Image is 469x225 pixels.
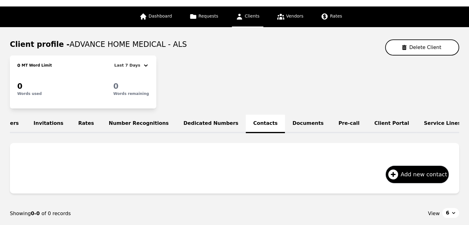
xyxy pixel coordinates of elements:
[17,91,42,96] p: Words used
[113,91,149,96] p: Words remaining
[385,39,459,55] button: Delete Client
[232,6,263,27] a: Clients
[113,82,119,91] span: 0
[417,115,468,133] a: Service Lines
[186,6,222,27] a: Requests
[136,6,176,27] a: Dashboard
[367,115,417,133] a: Client Portal
[428,210,440,217] span: View
[442,208,459,218] button: 6
[286,14,303,18] span: Vendors
[114,62,143,69] div: Last 7 Days
[17,82,23,91] span: 0
[446,209,449,217] span: 6
[101,115,176,133] a: Number Recognitions
[330,14,342,18] span: Rates
[10,210,235,217] div: Showing of 0 records
[401,170,447,179] span: Add new contact
[26,115,71,133] a: Invitations
[176,115,246,133] a: Dedicated Numbers
[20,63,52,68] h2: MT Word Limit
[331,115,367,133] a: Pre-call
[245,14,260,18] span: Clients
[149,14,172,18] span: Dashboard
[71,115,101,133] a: Rates
[285,115,331,133] a: Documents
[10,39,187,49] h1: Client profile -
[199,14,218,18] span: Requests
[69,40,187,49] span: ADVANCE HOME MEDICAL - ALS
[385,165,449,184] button: Add new contact
[17,63,20,68] span: 0
[317,6,346,27] a: Rates
[273,6,307,27] a: Vendors
[31,211,41,216] span: 0-0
